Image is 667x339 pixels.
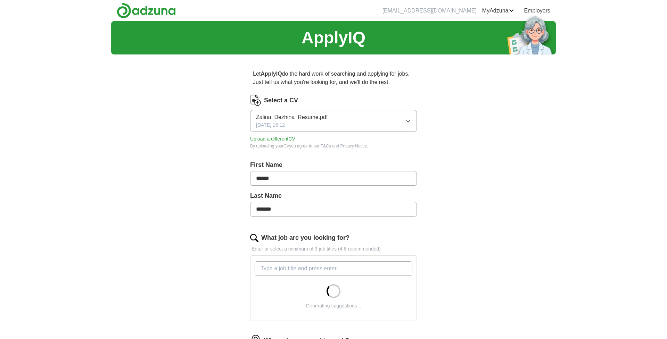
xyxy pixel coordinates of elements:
[321,144,331,149] a: T&Cs
[117,3,176,18] img: Adzuna logo
[250,191,417,201] label: Last Name
[250,67,417,89] p: Let do the hard work of searching and applying for jobs. Just tell us what you're looking for, an...
[261,71,282,77] strong: ApplyIQ
[264,96,298,105] label: Select a CV
[250,110,417,132] button: Zalina_Dezhina_Resume.pdf[DATE] 15:12
[256,121,285,129] span: [DATE] 15:12
[482,7,514,15] a: MyAdzuna
[524,7,550,15] a: Employers
[250,234,258,242] img: search.png
[382,7,477,15] li: [EMAIL_ADDRESS][DOMAIN_NAME]
[261,233,349,243] label: What job are you looking for?
[250,95,261,106] img: CV Icon
[255,261,412,276] input: Type a job title and press enter
[256,113,328,121] span: Zalina_Dezhina_Resume.pdf
[250,160,417,170] label: First Name
[302,25,365,50] h1: ApplyIQ
[250,245,417,253] p: Enter or select a minimum of 3 job titles (4-8 recommended)
[340,144,367,149] a: Privacy Notice
[250,135,295,143] button: Upload a differentCV
[250,143,417,149] div: By uploading your CV you agree to our and .
[306,302,361,310] div: Generating suggestions...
